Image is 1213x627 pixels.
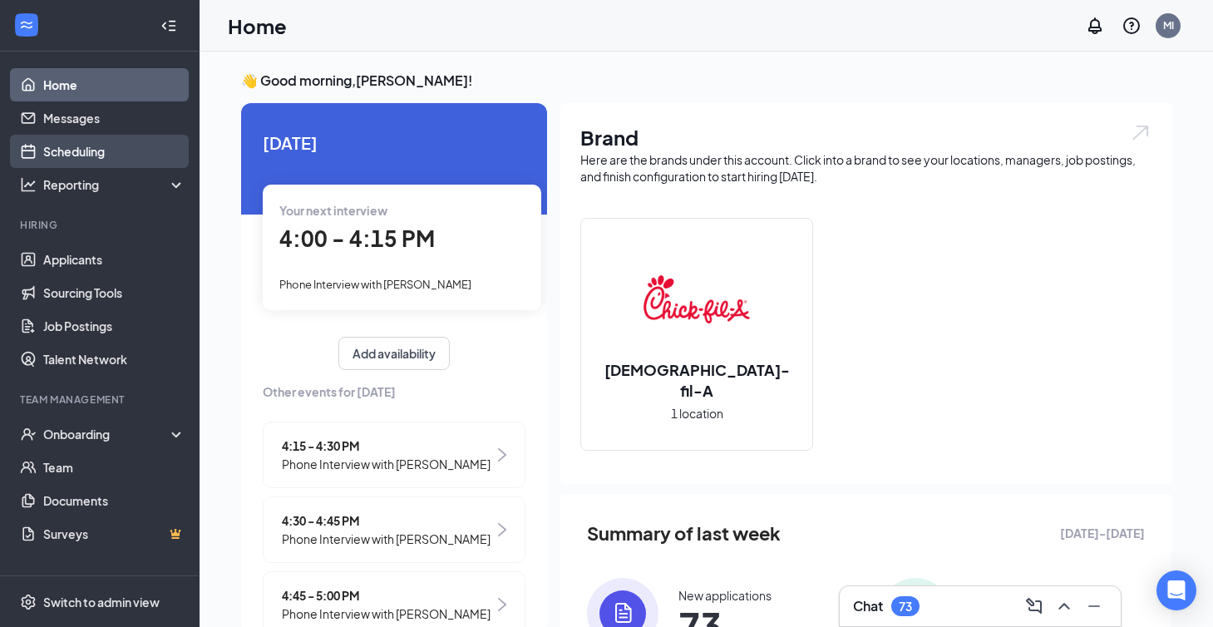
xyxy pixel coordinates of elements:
[282,455,491,473] span: Phone Interview with [PERSON_NAME]
[282,511,491,530] span: 4:30 - 4:45 PM
[1024,596,1044,616] svg: ComposeMessage
[43,309,185,343] a: Job Postings
[581,359,812,401] h2: [DEMOGRAPHIC_DATA]-fil-A
[43,343,185,376] a: Talent Network
[43,517,185,550] a: SurveysCrown
[43,276,185,309] a: Sourcing Tools
[1081,593,1107,620] button: Minimize
[282,605,491,623] span: Phone Interview with [PERSON_NAME]
[1051,593,1077,620] button: ChevronUp
[160,17,177,34] svg: Collapse
[263,383,525,401] span: Other events for [DATE]
[1163,18,1174,32] div: MI
[20,426,37,442] svg: UserCheck
[279,225,435,252] span: 4:00 - 4:15 PM
[853,597,883,615] h3: Chat
[43,101,185,135] a: Messages
[18,17,35,33] svg: WorkstreamLogo
[279,203,387,218] span: Your next interview
[1122,16,1142,36] svg: QuestionInfo
[1085,16,1105,36] svg: Notifications
[228,12,287,40] h1: Home
[20,594,37,610] svg: Settings
[43,484,185,517] a: Documents
[263,130,525,156] span: [DATE]
[282,437,491,455] span: 4:15 - 4:30 PM
[338,337,450,370] button: Add availability
[43,68,185,101] a: Home
[20,392,182,407] div: Team Management
[282,530,491,548] span: Phone Interview with [PERSON_NAME]
[43,243,185,276] a: Applicants
[587,519,781,548] span: Summary of last week
[1054,596,1074,616] svg: ChevronUp
[580,151,1151,185] div: Here are the brands under this account. Click into a brand to see your locations, managers, job p...
[241,72,1171,90] h3: 👋 Good morning, [PERSON_NAME] !
[43,176,186,193] div: Reporting
[899,600,912,614] div: 73
[1060,524,1145,542] span: [DATE] - [DATE]
[1130,123,1151,142] img: open.6027fd2a22e1237b5b06.svg
[43,451,185,484] a: Team
[1021,593,1048,620] button: ComposeMessage
[43,594,160,610] div: Switch to admin view
[678,587,772,604] div: New applications
[580,123,1151,151] h1: Brand
[20,218,182,232] div: Hiring
[1084,596,1104,616] svg: Minimize
[282,586,491,605] span: 4:45 - 5:00 PM
[43,135,185,168] a: Scheduling
[279,278,471,291] span: Phone Interview with [PERSON_NAME]
[43,426,171,442] div: Onboarding
[643,246,750,353] img: Chick-fil-A
[671,404,723,422] span: 1 location
[20,176,37,193] svg: Analysis
[1156,570,1196,610] div: Open Intercom Messenger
